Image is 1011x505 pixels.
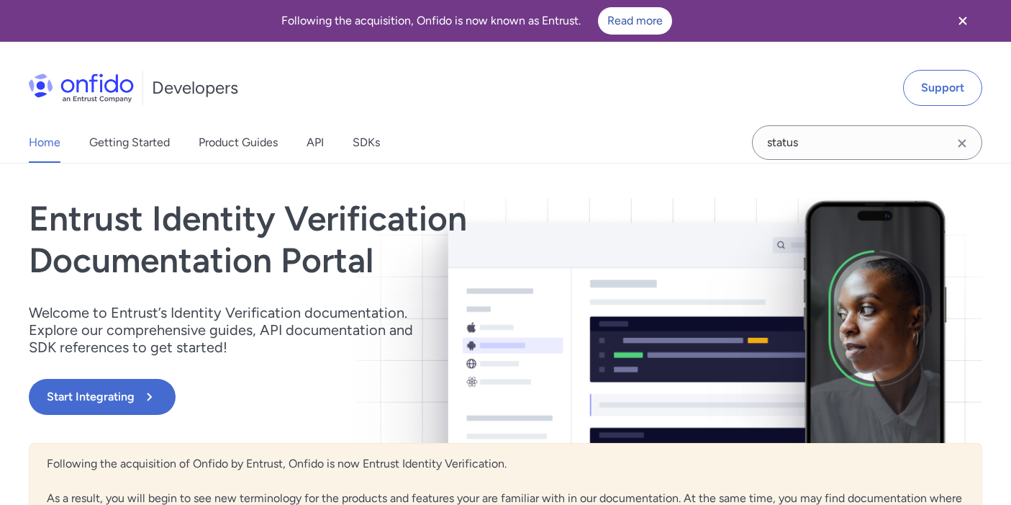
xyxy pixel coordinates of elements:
[29,304,432,356] p: Welcome to Entrust’s Identity Verification documentation. Explore our comprehensive guides, API d...
[29,379,697,415] a: Start Integrating
[17,7,936,35] div: Following the acquisition, Onfido is now known as Entrust.
[307,122,324,163] a: API
[936,3,989,39] button: Close banner
[29,122,60,163] a: Home
[953,135,971,152] svg: Clear search field button
[199,122,278,163] a: Product Guides
[29,379,176,415] button: Start Integrating
[903,70,982,106] a: Support
[152,76,238,99] h1: Developers
[29,198,697,281] h1: Entrust Identity Verification Documentation Portal
[89,122,170,163] a: Getting Started
[954,12,971,30] svg: Close banner
[752,125,982,160] input: Onfido search input field
[29,73,134,102] img: Onfido Logo
[598,7,672,35] a: Read more
[353,122,380,163] a: SDKs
